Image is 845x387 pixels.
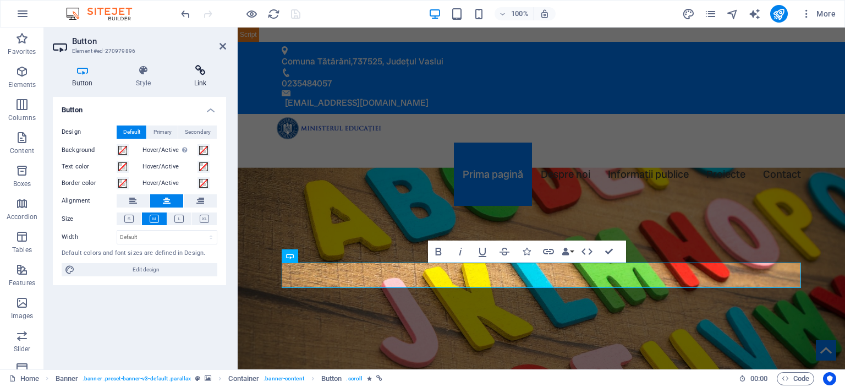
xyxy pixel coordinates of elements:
p: Favorites [8,47,36,56]
span: Code [782,372,809,385]
label: Alignment [62,194,117,208]
i: On resize automatically adjust zoom level to fit chosen device. [540,9,550,19]
button: reload [267,7,280,20]
label: Hover/Active [142,144,197,157]
h4: Link [174,65,226,88]
span: More [801,8,836,19]
button: HTML [577,241,597,263]
span: : [758,374,760,383]
h4: Button [53,65,117,88]
p: Content [10,146,34,155]
button: Confirm (Ctrl+⏎) [599,241,619,263]
label: Border color [62,177,117,190]
p: Accordion [7,212,37,221]
button: 100% [495,7,534,20]
button: navigator [726,7,739,20]
h2: Button [72,36,226,46]
button: More [797,5,840,23]
button: Usercentrics [823,372,836,385]
button: Edit design [62,263,217,276]
button: text_generator [748,7,761,20]
label: Width [62,234,117,240]
span: Primary [153,126,172,139]
p: Slider [14,345,31,353]
button: design [682,7,695,20]
button: Underline (Ctrl+U) [472,241,493,263]
label: Hover/Active [142,160,197,173]
button: Default [117,126,146,139]
button: Link [538,241,559,263]
button: Secondary [178,126,217,139]
p: Elements [8,80,36,89]
label: Background [62,144,117,157]
label: Hover/Active [142,177,197,190]
h3: Element #ed-270979896 [72,46,204,56]
i: AI Writer [748,8,761,20]
nav: breadcrumb [56,372,383,385]
button: undo [179,7,192,20]
i: Element contains an animation [367,375,372,381]
button: Code [777,372,814,385]
h6: Session time [739,372,768,385]
button: Strikethrough [494,241,515,263]
i: Navigator [726,8,739,20]
span: Secondary [185,126,211,139]
span: Click to select. Double-click to edit [321,372,342,385]
button: Bold (Ctrl+B) [428,241,449,263]
label: Size [62,212,117,226]
i: This element is a customizable preset [195,375,200,381]
i: Publish [772,8,785,20]
i: Reload page [267,8,280,20]
button: Data Bindings [560,241,575,263]
i: Pages (Ctrl+Alt+S) [704,8,717,20]
a: Click to cancel selection. Double-click to open Pages [9,372,39,385]
button: Icons [516,241,537,263]
span: . banner .preset-banner-v3-default .parallax [83,372,191,385]
span: Click to select. Double-click to edit [56,372,79,385]
span: . banner-content [264,372,304,385]
span: Edit design [78,263,214,276]
span: 00 00 [750,372,767,385]
button: Italic (Ctrl+I) [450,241,471,263]
h4: Style [117,65,175,88]
button: publish [770,5,788,23]
label: Design [62,126,117,139]
p: Columns [8,113,36,122]
span: Default [123,126,140,139]
p: Images [11,312,34,320]
label: Text color [62,160,117,173]
span: . scroll [346,372,363,385]
h4: Button [53,97,226,117]
button: Click here to leave preview mode and continue editing [245,7,258,20]
i: Undo: Change document (Ctrl+Z) [179,8,192,20]
i: This element is linked [376,375,382,381]
button: pages [704,7,717,20]
p: Tables [12,246,32,254]
span: Click to select. Double-click to edit [228,372,259,385]
i: This element contains a background [205,375,211,381]
p: Boxes [13,179,31,188]
div: Default colors and font sizes are defined in Design. [62,249,217,258]
button: Primary [147,126,178,139]
h6: 100% [511,7,529,20]
p: Features [9,279,35,287]
img: Editor Logo [63,7,146,20]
